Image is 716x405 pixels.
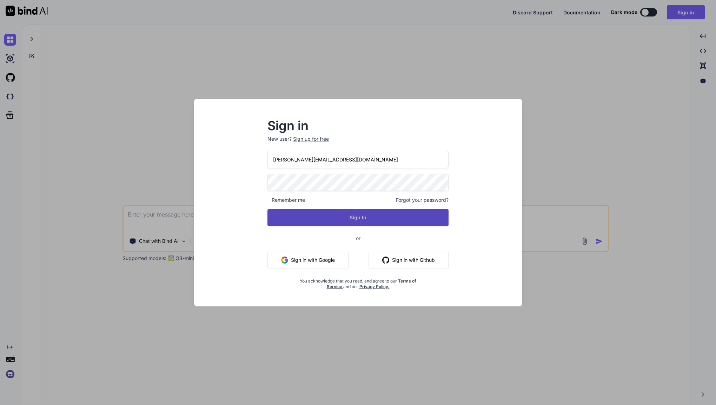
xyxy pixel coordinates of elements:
[267,135,449,151] p: New user?
[396,197,449,204] span: Forgot your password?
[267,209,449,226] button: Sign In
[359,284,390,289] a: Privacy Policy.
[267,197,305,204] span: Remember me
[328,230,389,247] span: or
[281,257,288,264] img: google
[369,252,449,268] button: Sign in with Github
[267,151,449,168] input: Login or Email
[267,252,349,268] button: Sign in with Google
[382,257,389,264] img: github
[267,120,449,131] h2: Sign in
[293,135,329,142] div: Sign up for free
[327,278,417,289] a: Terms of Service
[298,274,418,290] div: You acknowledge that you read, and agree to our and our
